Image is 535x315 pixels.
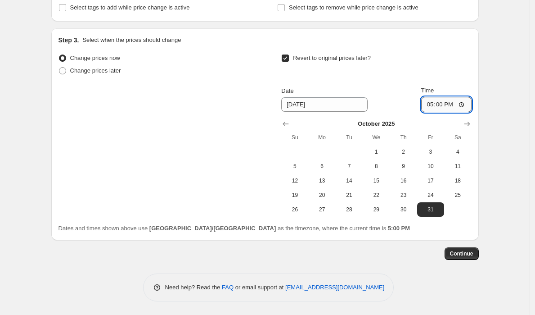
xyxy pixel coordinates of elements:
[390,202,417,217] button: Thursday October 30 2025
[390,145,417,159] button: Thursday October 2 2025
[366,177,386,184] span: 15
[448,163,468,170] span: 11
[363,173,390,188] button: Wednesday October 15 2025
[366,163,386,170] span: 8
[390,188,417,202] button: Thursday October 23 2025
[393,192,413,199] span: 23
[58,225,410,232] span: Dates and times shown above use as the timezone, where the current time is
[390,130,417,145] th: Thursday
[312,192,332,199] span: 20
[281,97,368,112] input: 9/30/2025
[448,148,468,155] span: 4
[417,159,444,173] button: Friday October 10 2025
[363,159,390,173] button: Wednesday October 8 2025
[285,206,305,213] span: 26
[390,173,417,188] button: Thursday October 16 2025
[339,177,359,184] span: 14
[339,206,359,213] span: 28
[448,177,468,184] span: 18
[165,284,222,291] span: Need help? Read the
[309,202,336,217] button: Monday October 27 2025
[281,159,308,173] button: Sunday October 5 2025
[366,148,386,155] span: 1
[421,177,441,184] span: 17
[417,145,444,159] button: Friday October 3 2025
[281,87,293,94] span: Date
[393,148,413,155] span: 2
[309,159,336,173] button: Monday October 6 2025
[363,188,390,202] button: Wednesday October 22 2025
[312,206,332,213] span: 27
[336,159,363,173] button: Tuesday October 7 2025
[312,177,332,184] span: 13
[417,173,444,188] button: Friday October 17 2025
[285,192,305,199] span: 19
[281,188,308,202] button: Sunday October 19 2025
[444,145,471,159] button: Saturday October 4 2025
[309,130,336,145] th: Monday
[281,173,308,188] button: Sunday October 12 2025
[444,130,471,145] th: Saturday
[279,118,292,130] button: Show previous month, September 2025
[234,284,285,291] span: or email support at
[285,134,305,141] span: Su
[285,284,384,291] a: [EMAIL_ADDRESS][DOMAIN_NAME]
[336,130,363,145] th: Tuesday
[339,192,359,199] span: 21
[393,134,413,141] span: Th
[336,188,363,202] button: Tuesday October 21 2025
[444,173,471,188] button: Saturday October 18 2025
[388,225,410,232] b: 5:00 PM
[363,202,390,217] button: Wednesday October 29 2025
[70,4,190,11] span: Select tags to add while price change is active
[366,134,386,141] span: We
[285,163,305,170] span: 5
[281,130,308,145] th: Sunday
[421,87,434,94] span: Time
[281,202,308,217] button: Sunday October 26 2025
[70,55,120,61] span: Change prices now
[312,134,332,141] span: Mo
[421,206,441,213] span: 31
[421,97,472,112] input: 12:00
[421,148,441,155] span: 3
[445,247,479,260] button: Continue
[149,225,276,232] b: [GEOGRAPHIC_DATA]/[GEOGRAPHIC_DATA]
[421,134,441,141] span: Fr
[339,134,359,141] span: Tu
[363,130,390,145] th: Wednesday
[366,206,386,213] span: 29
[448,134,468,141] span: Sa
[309,173,336,188] button: Monday October 13 2025
[82,36,181,45] p: Select when the prices should change
[366,192,386,199] span: 22
[421,163,441,170] span: 10
[417,202,444,217] button: Friday October 31 2025
[417,130,444,145] th: Friday
[461,118,473,130] button: Show next month, November 2025
[417,188,444,202] button: Friday October 24 2025
[312,163,332,170] span: 6
[444,159,471,173] button: Saturday October 11 2025
[339,163,359,170] span: 7
[393,177,413,184] span: 16
[70,67,121,74] span: Change prices later
[336,202,363,217] button: Tuesday October 28 2025
[393,206,413,213] span: 30
[336,173,363,188] button: Tuesday October 14 2025
[390,159,417,173] button: Thursday October 9 2025
[222,284,234,291] a: FAQ
[450,250,473,257] span: Continue
[448,192,468,199] span: 25
[363,145,390,159] button: Wednesday October 1 2025
[393,163,413,170] span: 9
[289,4,418,11] span: Select tags to remove while price change is active
[421,192,441,199] span: 24
[285,177,305,184] span: 12
[309,188,336,202] button: Monday October 20 2025
[58,36,79,45] h2: Step 3.
[444,188,471,202] button: Saturday October 25 2025
[293,55,371,61] span: Revert to original prices later?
